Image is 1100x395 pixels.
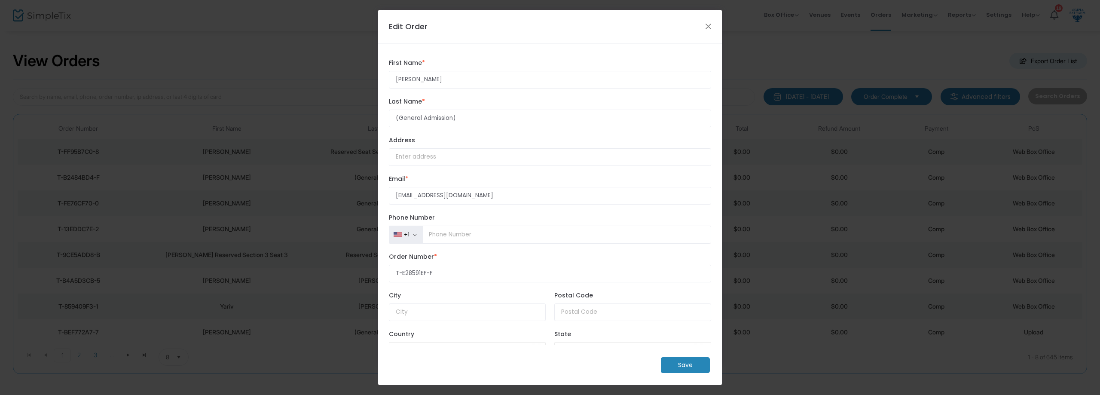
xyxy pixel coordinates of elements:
[389,21,428,32] h4: Edit Order
[389,71,711,89] input: Enter first name
[389,110,711,127] input: Enter last name
[554,330,711,339] label: State
[389,175,711,184] label: Email
[389,226,423,244] button: +1
[389,291,546,300] label: City
[389,265,711,282] input: Enter Order Number
[703,21,714,32] button: Close
[389,303,546,321] input: City
[661,357,710,373] m-button: Save
[404,231,409,238] div: +1
[389,330,546,339] label: Country
[389,58,711,67] label: First Name
[389,252,711,261] label: Order Number
[554,291,711,300] label: Postal Code
[554,303,711,321] input: Postal Code
[389,148,711,166] input: Enter address
[389,97,711,106] label: Last Name
[389,136,711,145] label: Address
[389,213,711,222] label: Phone Number
[423,226,711,244] input: Phone Number
[389,187,711,205] input: Enter email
